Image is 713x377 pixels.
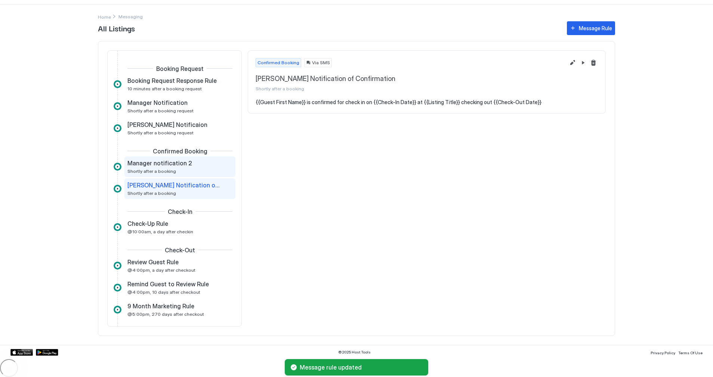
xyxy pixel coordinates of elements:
span: [PERSON_NAME] Notification of Confirmation [256,75,565,83]
span: Review Guest Rule [127,258,179,266]
span: @4:00pm, a day after checkout [127,267,195,273]
span: Message rule updated [300,364,422,371]
span: Check-In [168,208,192,215]
span: Via SMS [312,59,330,66]
span: Booking Request [156,65,204,72]
span: Check-Out [165,246,195,254]
span: Shortly after a booking [127,168,176,174]
span: Shortly after a booking request [127,108,194,113]
span: Manager Notification [127,99,188,106]
a: App Store [10,349,33,356]
button: Pause Message Rule [578,58,587,67]
span: Home [98,14,111,20]
span: Breadcrumb [118,14,143,19]
button: Delete message rule [589,58,598,67]
div: Breadcrumb [98,13,111,21]
span: Manager notification 2 [127,159,192,167]
button: Edit message rule [568,58,577,67]
span: Confirmed Booking [257,59,299,66]
span: Shortly after a booking [127,190,176,196]
span: Remind Guest to Review Rule [127,280,209,288]
span: [PERSON_NAME] Notification of Confirmation [127,181,220,189]
a: Terms Of Use [678,348,703,356]
span: 9 Month Marketing Rule [127,302,194,310]
span: Confirmed Booking [153,147,207,155]
span: © 2025 Host Tools [338,350,371,355]
span: Shortly after a booking request [127,130,194,135]
a: Home [98,13,111,21]
button: Message Rule [567,21,615,35]
span: @10:00am, a day after checkin [127,229,193,234]
a: Google Play Store [36,349,58,356]
span: @4:00pm, 10 days after checkout [127,289,200,295]
div: Message Rule [579,24,612,32]
span: Terms Of Use [678,350,703,355]
span: Shortly after a booking [256,86,565,91]
span: @5:00pm, 270 days after checkout [127,311,204,317]
span: All Listings [98,22,559,34]
pre: {{Guest First Name}} is confirmed for check in on {{Check-In Date}} at {{Listing Title}} checking... [256,99,598,106]
span: Check-Up Rule [127,220,168,227]
span: Booking Request Response Rule [127,77,217,84]
a: Privacy Policy [651,348,675,356]
span: 10 minutes after a booking request [127,86,202,91]
span: Privacy Policy [651,350,675,355]
span: [PERSON_NAME] Notificaion [127,121,207,128]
